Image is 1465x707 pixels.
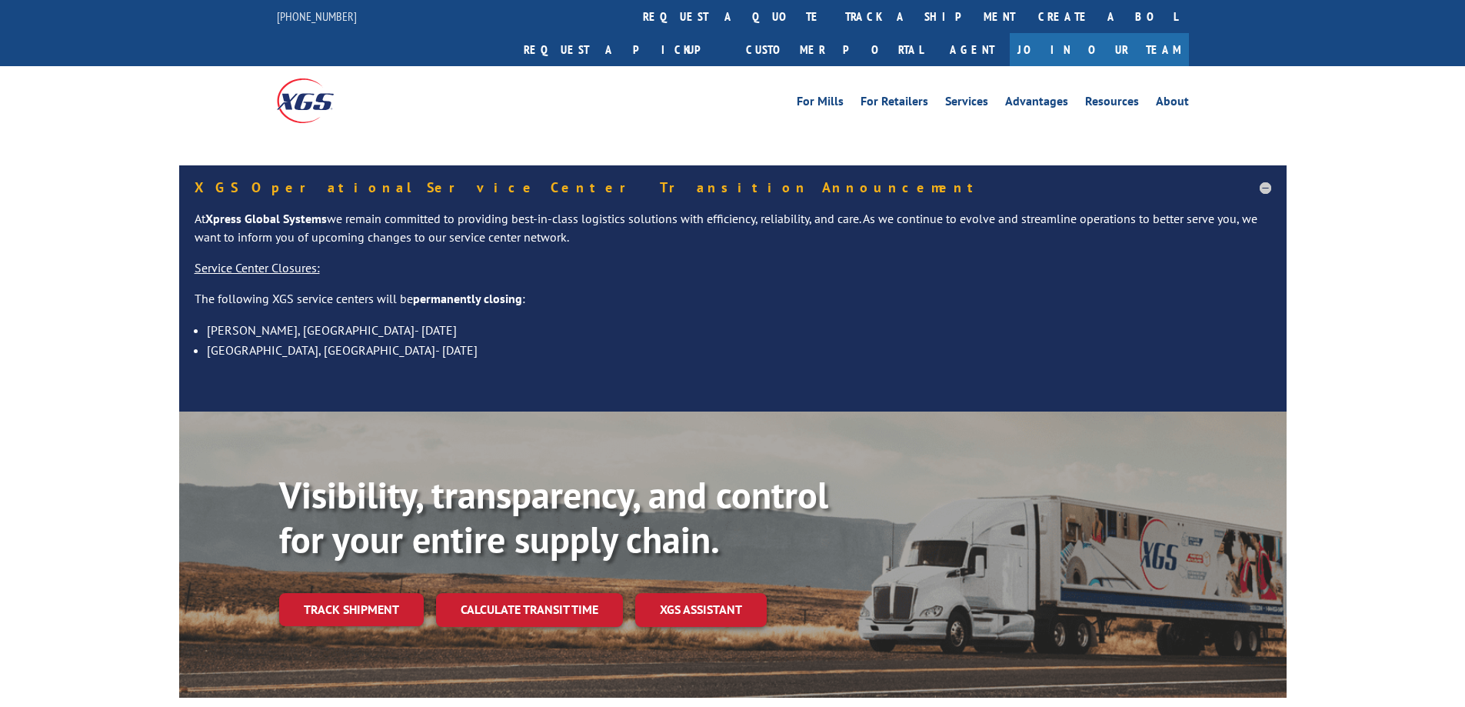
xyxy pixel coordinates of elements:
a: Calculate transit time [436,593,623,626]
p: The following XGS service centers will be : [195,290,1271,321]
a: XGS ASSISTANT [635,593,767,626]
b: Visibility, transparency, and control for your entire supply chain. [279,471,828,563]
a: Services [945,95,988,112]
u: Service Center Closures: [195,260,320,275]
a: Customer Portal [734,33,934,66]
strong: Xpress Global Systems [205,211,327,226]
a: Track shipment [279,593,424,625]
a: Join Our Team [1010,33,1189,66]
li: [PERSON_NAME], [GEOGRAPHIC_DATA]- [DATE] [207,320,1271,340]
strong: permanently closing [413,291,522,306]
a: Agent [934,33,1010,66]
p: At we remain committed to providing best-in-class logistics solutions with efficiency, reliabilit... [195,210,1271,259]
li: [GEOGRAPHIC_DATA], [GEOGRAPHIC_DATA]- [DATE] [207,340,1271,360]
a: About [1156,95,1189,112]
h5: XGS Operational Service Center Transition Announcement [195,181,1271,195]
a: [PHONE_NUMBER] [277,8,357,24]
a: For Retailers [861,95,928,112]
a: Resources [1085,95,1139,112]
a: For Mills [797,95,844,112]
a: Advantages [1005,95,1068,112]
a: Request a pickup [512,33,734,66]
